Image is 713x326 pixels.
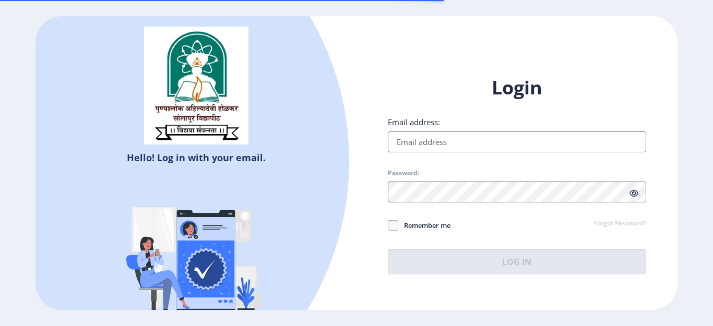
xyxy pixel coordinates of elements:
a: Forgot Password? [594,219,646,228]
span: Remember me [398,219,450,232]
button: Log In [388,249,646,274]
input: Email address [388,131,646,152]
h1: Login [388,75,646,100]
img: sulogo.png [144,27,248,144]
label: Password: [388,169,419,177]
label: Email address: [388,117,440,127]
